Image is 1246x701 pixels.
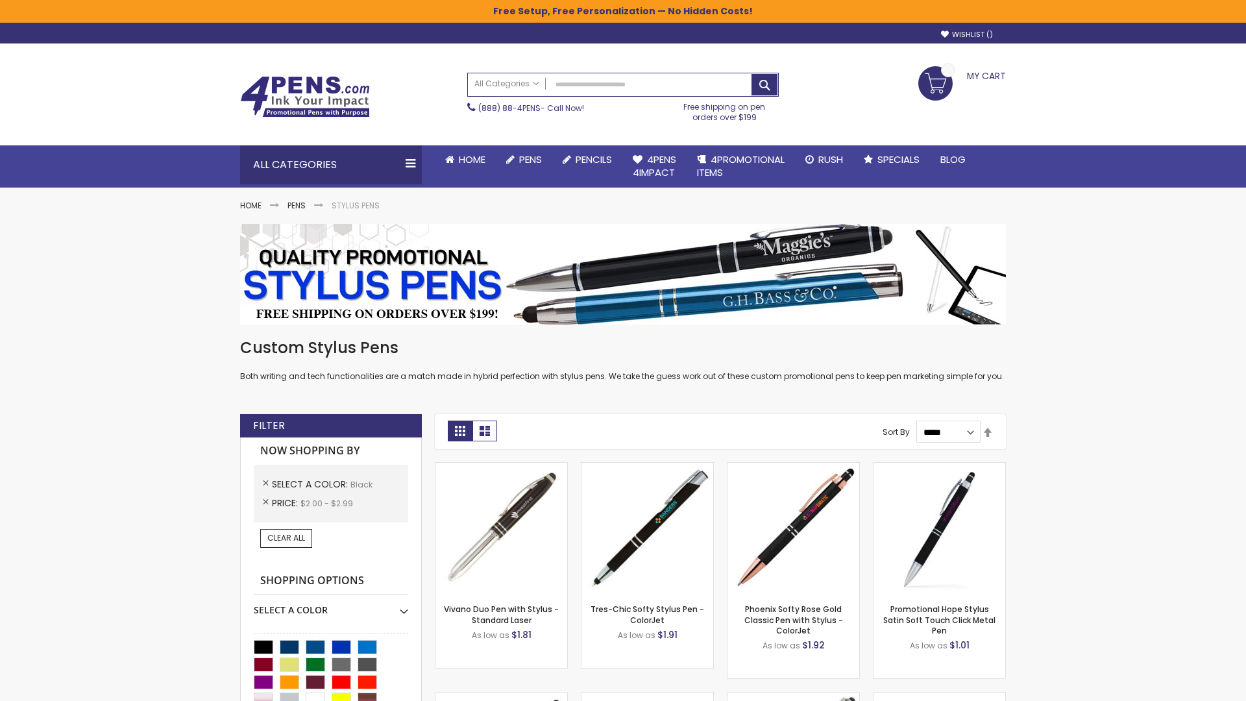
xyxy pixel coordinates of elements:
strong: Filter [253,419,285,433]
span: $1.01 [949,639,970,652]
a: 4PROMOTIONALITEMS [687,145,795,188]
a: All Categories [468,73,546,95]
img: Phoenix Softy Rose Gold Classic Pen with Stylus - ColorJet-Black [727,463,859,595]
a: Specials [853,145,930,174]
span: $1.92 [802,639,825,652]
a: Phoenix Softy Rose Gold Classic Pen with Stylus - ColorJet-Black [727,462,859,473]
span: As low as [910,640,947,651]
a: Wishlist [941,30,993,40]
a: Vivano Duo Pen with Stylus - Standard Laser [444,604,559,625]
span: Home [459,153,485,166]
span: Rush [818,153,843,166]
span: Pencils [576,153,612,166]
a: 4Pens4impact [622,145,687,188]
span: Pens [519,153,542,166]
span: Select A Color [272,478,350,491]
div: Both writing and tech functionalities are a match made in hybrid perfection with stylus pens. We ... [240,338,1006,382]
label: Sort By [883,426,910,437]
span: As low as [618,630,655,641]
span: As low as [472,630,509,641]
a: Clear All [260,529,312,547]
strong: Grid [448,421,472,441]
a: Pencils [552,145,622,174]
div: Select A Color [254,595,408,617]
a: Promotional Hope Stylus Satin Soft Touch Click Metal Pen-Black [873,462,1005,473]
span: Price [272,497,300,510]
h1: Custom Stylus Pens [240,338,1006,358]
img: 4Pens Custom Pens and Promotional Products [240,76,370,117]
strong: Shopping Options [254,567,408,595]
a: Blog [930,145,976,174]
span: All Categories [474,79,539,89]
span: - Call Now! [478,103,584,114]
a: Home [435,145,496,174]
strong: Now Shopping by [254,437,408,465]
span: $1.91 [657,628,678,641]
span: As low as [763,640,800,651]
img: Tres-Chic Softy Stylus Pen - ColorJet-Black [581,463,713,595]
span: $1.81 [511,628,531,641]
img: Stylus Pens [240,224,1006,325]
a: Tres-Chic Softy Stylus Pen - ColorJet [591,604,704,625]
span: Black [350,479,373,490]
a: Pens [287,200,306,211]
strong: Stylus Pens [332,200,380,211]
a: Home [240,200,262,211]
a: Vivano Duo Pen with Stylus - Standard Laser-Black [435,462,567,473]
img: Promotional Hope Stylus Satin Soft Touch Click Metal Pen-Black [873,463,1005,595]
a: (888) 88-4PENS [478,103,541,114]
span: $2.00 - $2.99 [300,498,353,509]
span: Blog [940,153,966,166]
span: 4PROMOTIONAL ITEMS [697,153,785,179]
span: Clear All [267,532,305,543]
span: Specials [877,153,920,166]
div: All Categories [240,145,422,184]
span: 4Pens 4impact [633,153,676,179]
div: Free shipping on pen orders over $199 [670,97,779,123]
a: Rush [795,145,853,174]
a: Pens [496,145,552,174]
a: Tres-Chic Softy Stylus Pen - ColorJet-Black [581,462,713,473]
a: Phoenix Softy Rose Gold Classic Pen with Stylus - ColorJet [744,604,843,635]
a: Promotional Hope Stylus Satin Soft Touch Click Metal Pen [883,604,996,635]
img: Vivano Duo Pen with Stylus - Standard Laser-Black [435,463,567,595]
